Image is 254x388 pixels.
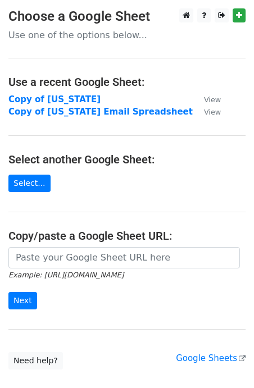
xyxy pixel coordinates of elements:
a: Need help? [8,352,63,369]
input: Paste your Google Sheet URL here [8,247,240,268]
a: View [193,107,221,117]
a: Google Sheets [176,353,246,363]
a: Copy of [US_STATE] [8,94,101,104]
h4: Select another Google Sheet: [8,153,246,166]
h4: Use a recent Google Sheet: [8,75,246,89]
a: View [193,94,221,104]
small: Example: [URL][DOMAIN_NAME] [8,271,124,279]
p: Use one of the options below... [8,29,246,41]
h3: Choose a Google Sheet [8,8,246,25]
input: Next [8,292,37,309]
h4: Copy/paste a Google Sheet URL: [8,229,246,243]
small: View [204,95,221,104]
a: Select... [8,175,51,192]
a: Copy of [US_STATE] Email Spreadsheet [8,107,193,117]
small: View [204,108,221,116]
